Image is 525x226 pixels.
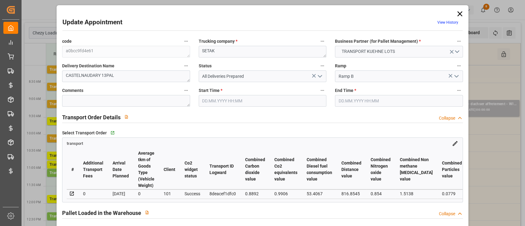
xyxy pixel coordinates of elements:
button: End Time * [455,86,463,94]
textarea: a0bcc9fd4e61 [62,46,190,57]
div: 0.9906 [274,190,297,197]
th: Combined Co2 equivalents value [270,150,302,189]
th: Co2 widget status [180,150,205,189]
span: Ramp [335,63,346,69]
th: Average tkm of Goods Type (Vehicle Weight) [133,150,159,189]
span: Business Partner (for Pallet Management) [335,38,420,45]
div: 1.5138 [400,190,433,197]
h2: Pallet Loaded in the Warehouse [62,209,141,217]
div: 8deacef1dfc0 [209,190,236,197]
button: Delivery Destination Name [182,62,190,70]
h2: Transport Order Details [62,113,121,121]
h2: Update Appointment [62,18,122,27]
div: 0.8892 [245,190,265,197]
button: code [182,37,190,45]
th: Combined Diesel fuel consumption value [302,150,337,189]
th: Combined Carbon dioxide value [241,150,270,189]
span: Trucking company [199,38,237,45]
th: Combined Non methane [MEDICAL_DATA] value [395,150,437,189]
th: Combined Particles value [437,150,467,189]
div: Collapse [439,115,455,121]
input: DD.MM.YYYY HH:MM [199,95,327,107]
div: 0.0779 [442,190,462,197]
button: open menu [451,72,460,81]
div: 0 [138,190,154,197]
span: Start Time [199,87,222,94]
th: Combined Nitrogen oxide value [366,150,395,189]
button: open menu [315,72,324,81]
button: Ramp [455,62,463,70]
textarea: SETAK [199,46,327,57]
th: Combined Distance value [337,150,366,189]
span: transport [67,141,83,146]
div: 53.4067 [307,190,332,197]
button: Start Time * [318,86,326,94]
a: View History [437,20,458,25]
button: Business Partner (for Pallet Management) * [455,37,463,45]
div: [DATE] [113,190,129,197]
span: Select Transport Order [62,130,107,136]
span: Status [199,63,212,69]
div: Success [185,190,200,197]
button: Trucking company * [318,37,326,45]
th: Arrival Date Planned [108,150,133,189]
span: TRANSPORT KUEHNE LOTS [339,48,398,55]
input: DD.MM.YYYY HH:MM [335,95,463,107]
button: Status [318,62,326,70]
th: Client [159,150,180,189]
th: # [67,150,78,189]
button: View description [121,111,132,123]
a: transport [67,141,83,145]
div: 816.8545 [341,190,361,197]
th: Transport ID Logward [205,150,241,189]
span: Comments [62,87,83,94]
span: code [62,38,72,45]
input: Type to search/select [199,70,327,82]
div: Collapse [439,211,455,217]
span: Delivery Destination Name [62,63,114,69]
textarea: CASTELNAUDARY 13PAL [62,70,190,82]
div: 0.854 [371,190,391,197]
button: View description [141,207,153,218]
div: 101 [164,190,175,197]
button: Comments [182,86,190,94]
th: Additional Transport Fees [78,150,108,189]
span: End Time [335,87,356,94]
input: Type to search/select [335,70,463,82]
button: open menu [335,46,463,57]
div: 0 [83,190,103,197]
